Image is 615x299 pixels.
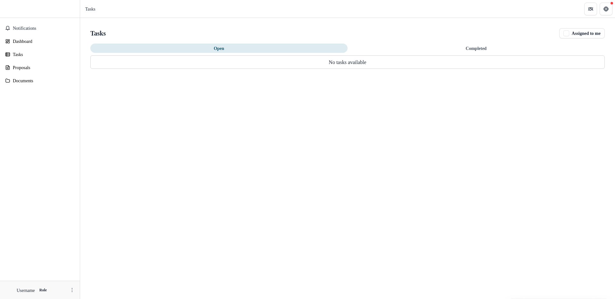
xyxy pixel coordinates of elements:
p: Role [42,287,54,293]
div: Tasks [85,5,99,12]
h2: Tasks [90,29,109,37]
p: No tasks available [90,55,605,69]
div: Documents [13,77,72,84]
a: Dashboard [3,36,77,46]
button: More [68,286,76,294]
button: Get Help [600,3,612,15]
p: Username [17,287,39,294]
div: Dashboard [13,38,72,44]
button: Notifications [3,23,77,33]
button: Assigned to me [553,28,605,38]
span: Notifications [13,26,75,31]
button: Completed [348,44,605,53]
div: Proposals [13,64,72,71]
button: Partners [584,3,597,15]
button: Open [90,44,348,53]
nav: breadcrumb [83,4,101,13]
a: Documents [3,75,77,86]
a: Tasks [3,49,77,60]
div: Tasks [13,51,72,58]
a: Proposals [3,62,77,73]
